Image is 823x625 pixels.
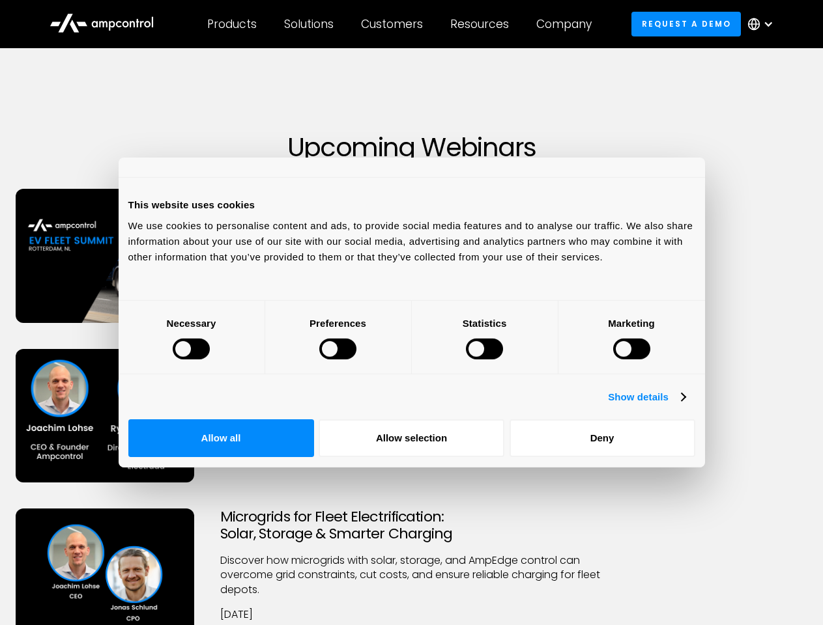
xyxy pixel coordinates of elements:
strong: Necessary [167,317,216,328]
button: Deny [510,419,695,457]
button: Allow selection [319,419,504,457]
div: Solutions [284,17,334,31]
button: Allow all [128,419,314,457]
p: Discover how microgrids with solar, storage, and AmpEdge control can overcome grid constraints, c... [220,553,603,597]
div: Company [536,17,592,31]
a: Show details [608,389,685,405]
strong: Preferences [310,317,366,328]
a: Request a demo [631,12,741,36]
strong: Statistics [463,317,507,328]
div: Resources [450,17,509,31]
h3: Microgrids for Fleet Electrification: Solar, Storage & Smarter Charging [220,508,603,543]
div: This website uses cookies [128,197,695,213]
div: Customers [361,17,423,31]
strong: Marketing [608,317,655,328]
p: [DATE] [220,607,603,622]
h1: Upcoming Webinars [16,132,808,163]
div: Products [207,17,257,31]
div: We use cookies to personalise content and ads, to provide social media features and to analyse ou... [128,217,695,264]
